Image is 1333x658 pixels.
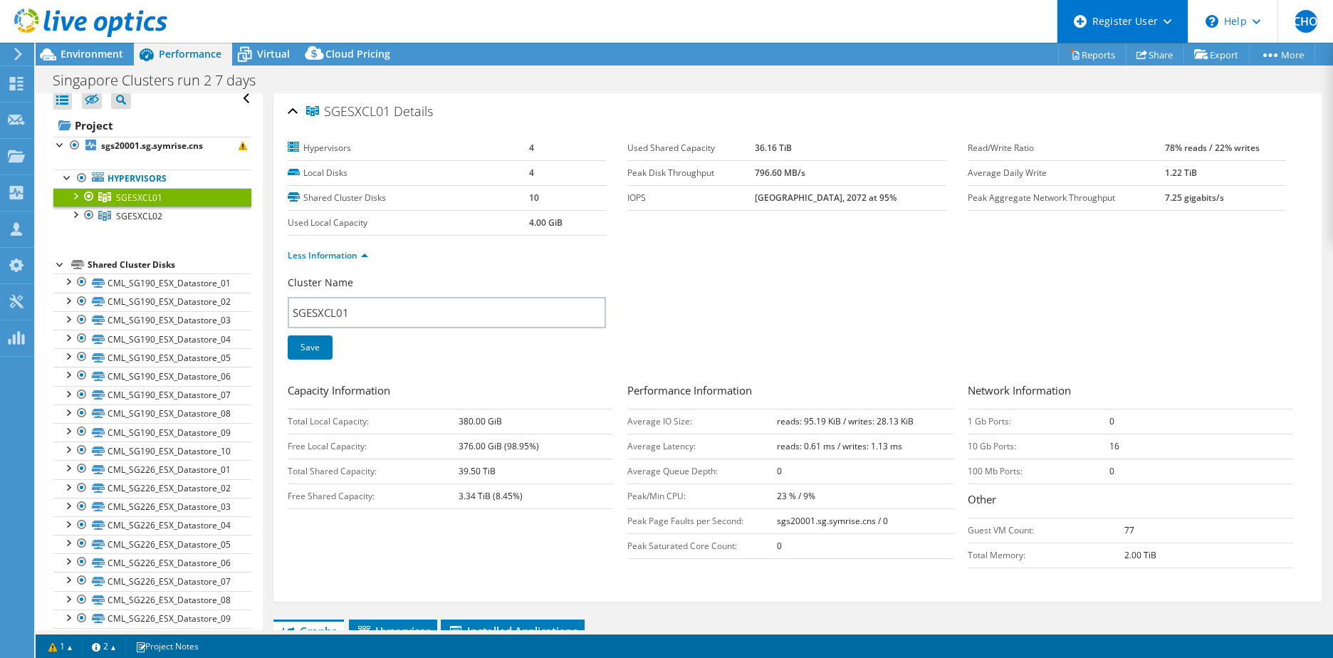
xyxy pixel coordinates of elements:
[53,330,251,348] a: CML_SG190_ESX_Datastore_04
[627,382,953,402] h3: Performance Information
[459,440,539,452] b: 376.00 GiB (98.95%)
[627,191,755,205] label: IOPS
[88,256,251,273] div: Shared Cluster Disks
[1109,440,1119,452] b: 16
[968,409,1109,434] td: 1 Gb Ports:
[125,637,209,655] a: Project Notes
[529,167,534,179] b: 4
[288,141,530,155] label: Hypervisors
[53,460,251,479] a: CML_SG226_ESX_Datastore_01
[53,114,251,137] a: Project
[627,533,777,558] td: Peak Saturated Core Count:
[53,553,251,572] a: CML_SG226_ESX_Datastore_06
[627,508,777,533] td: Peak Page Faults per Second:
[53,188,251,207] a: SGESXCL01
[1126,43,1184,66] a: Share
[627,484,777,508] td: Peak/Min CPU:
[288,216,530,230] label: Used Local Capacity
[101,140,203,152] b: sgs20001.sg.symrise.cns
[968,191,1165,205] label: Peak Aggregate Network Throughput
[627,434,777,459] td: Average Latency:
[459,490,523,502] b: 3.34 TiB (8.45%)
[306,105,390,119] span: SGESXCL01
[53,498,251,516] a: CML_SG226_ESX_Datastore_03
[1124,549,1156,561] b: 2.00 TiB
[288,434,459,459] td: Free Local Capacity:
[288,382,613,402] h3: Capacity Information
[325,47,390,61] span: Cloud Pricing
[1165,167,1197,179] b: 1.22 TiB
[53,610,251,628] a: CML_SG226_ESX_Datastore_09
[116,192,162,204] span: SGESXCL01
[1058,43,1126,66] a: Reports
[53,628,251,647] a: CML_SG226_ESX_Datastore_10
[394,103,433,120] span: Details
[755,192,896,204] b: [GEOGRAPHIC_DATA], 2072 at 95%
[968,166,1165,180] label: Average Daily Write
[38,637,83,655] a: 1
[755,142,792,154] b: 36.16 TiB
[356,624,430,638] span: Hypervisor
[968,518,1124,543] td: Guest VM Count:
[1109,415,1114,427] b: 0
[968,459,1109,484] td: 100 Mb Ports:
[529,192,539,204] b: 10
[627,141,755,155] label: Used Shared Capacity
[82,637,126,655] a: 2
[627,166,755,180] label: Peak Disk Throughput
[53,479,251,498] a: CML_SG226_ESX_Datastore_02
[53,367,251,385] a: CML_SG190_ESX_Datastore_06
[1124,524,1134,536] b: 77
[627,409,777,434] td: Average IO Size:
[777,465,782,477] b: 0
[288,484,459,508] td: Free Shared Capacity:
[777,440,902,452] b: reads: 0.61 ms / writes: 1.13 ms
[968,434,1109,459] td: 10 Gb Ports:
[288,276,353,290] label: Cluster Name
[1183,43,1250,66] a: Export
[459,415,502,427] b: 380.00 GiB
[53,442,251,460] a: CML_SG190_ESX_Datastore_10
[53,423,251,442] a: CML_SG190_ESX_Datastore_09
[968,141,1165,155] label: Read/Write Ratio
[281,624,337,638] span: Graphs
[53,516,251,535] a: CML_SG226_ESX_Datastore_04
[1206,15,1218,28] svg: \n
[968,491,1293,511] h3: Other
[755,167,805,179] b: 796.60 MB/s
[777,515,888,527] b: sgs20001.sg.symrise.cns / 0
[53,207,251,225] a: SGESXCL02
[53,572,251,590] a: CML_SG226_ESX_Datastore_07
[53,293,251,311] a: CML_SG190_ESX_Datastore_02
[968,382,1293,402] h3: Network Information
[116,210,162,222] span: SGESXCL02
[159,47,221,61] span: Performance
[777,415,914,427] b: reads: 95.19 KiB / writes: 28.13 KiB
[53,404,251,423] a: CML_SG190_ESX_Datastore_08
[288,459,459,484] td: Total Shared Capacity:
[1295,10,1317,33] span: CHO
[53,591,251,610] a: CML_SG226_ESX_Datastore_08
[46,73,278,88] h1: Singapore Clusters run 2 7 days
[61,47,123,61] span: Environment
[53,273,251,292] a: CML_SG190_ESX_Datastore_01
[448,624,577,638] span: Installed Applications
[1165,192,1224,204] b: 7.25 gigabits/s
[1249,43,1315,66] a: More
[53,311,251,330] a: CML_SG190_ESX_Datastore_03
[627,459,777,484] td: Average Queue Depth:
[288,191,530,205] label: Shared Cluster Disks
[288,249,368,261] a: Less Information
[459,465,496,477] b: 39.50 TiB
[53,169,251,188] a: Hypervisors
[529,216,563,229] b: 4.00 GiB
[529,142,534,154] b: 4
[968,543,1124,568] td: Total Memory:
[53,386,251,404] a: CML_SG190_ESX_Datastore_07
[288,409,459,434] td: Total Local Capacity:
[1165,142,1260,154] b: 78% reads / 22% writes
[53,535,251,553] a: CML_SG226_ESX_Datastore_05
[257,47,290,61] span: Virtual
[777,490,815,502] b: 23 % / 9%
[1109,465,1114,477] b: 0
